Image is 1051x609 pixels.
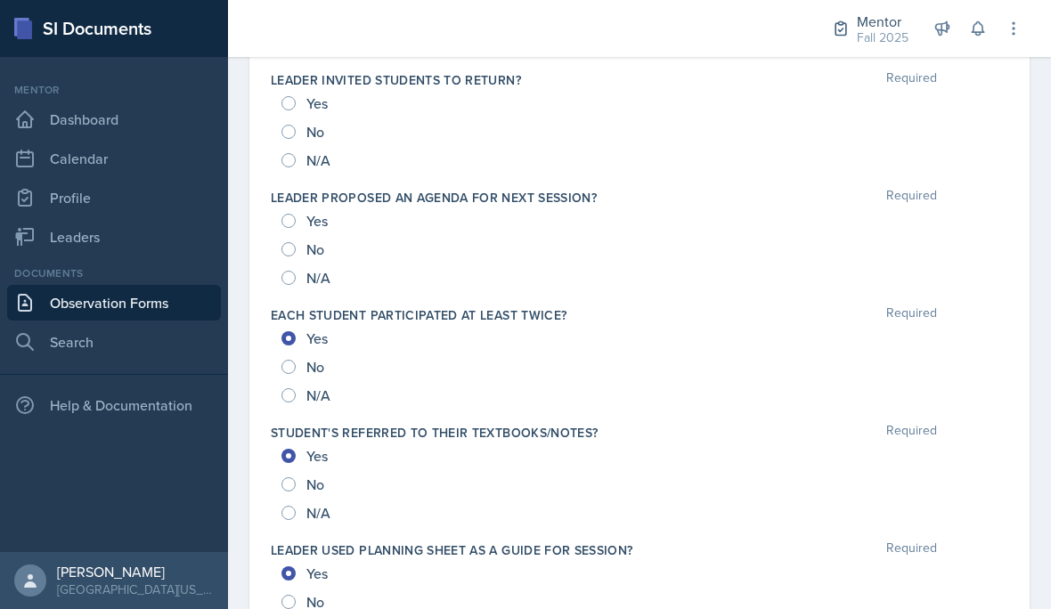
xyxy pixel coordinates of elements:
div: [PERSON_NAME] [57,563,214,581]
a: Observation Forms [7,285,221,321]
span: N/A [306,386,330,404]
span: Yes [306,447,328,465]
a: Leaders [7,219,221,255]
span: Required [886,71,937,89]
a: Profile [7,180,221,215]
a: Search [7,324,221,360]
span: No [306,123,324,141]
span: Yes [306,329,328,347]
label: Each student participated at least twice? [271,306,566,324]
span: Required [886,189,937,207]
span: Required [886,424,937,442]
span: N/A [306,269,330,287]
span: Required [886,541,937,559]
span: Yes [306,564,328,582]
span: Required [886,306,937,324]
div: [GEOGRAPHIC_DATA][US_STATE] [57,581,214,598]
a: Calendar [7,141,221,176]
span: No [306,475,324,493]
label: Leader proposed an agenda for next session? [271,189,597,207]
span: N/A [306,151,330,169]
span: Yes [306,94,328,112]
span: Yes [306,212,328,230]
span: No [306,240,324,258]
a: Dashboard [7,101,221,137]
label: Leader invited students to return? [271,71,521,89]
span: N/A [306,504,330,522]
div: Mentor [7,82,221,98]
div: Documents [7,265,221,281]
div: Help & Documentation [7,387,221,423]
label: Leader used planning sheet as a guide for session? [271,541,633,559]
div: Fall 2025 [857,28,908,47]
label: Student's referred to their textbooks/notes? [271,424,598,442]
div: Mentor [857,11,908,32]
span: No [306,358,324,376]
